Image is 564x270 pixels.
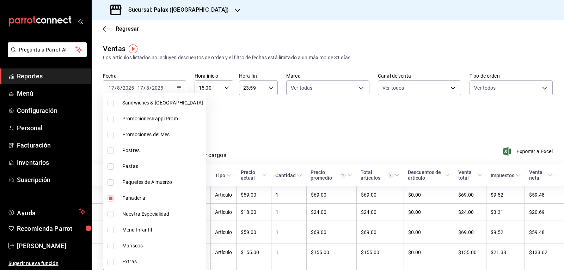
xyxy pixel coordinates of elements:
span: Menu Infantil [122,226,203,234]
span: Paquetes de Almuerzo [122,179,203,186]
img: Tooltip marker [129,44,137,53]
span: Mariscos [122,242,203,250]
span: Extras. [122,258,203,265]
span: Postres. [122,147,203,154]
span: Nuestra Especialidad [122,210,203,218]
span: Pastas [122,163,203,170]
span: PromocionesRappi Prom [122,115,203,122]
span: Sandwiches & [GEOGRAPHIC_DATA] [122,99,203,107]
span: Panaderia [122,194,203,202]
span: Promociones del Mes [122,131,203,138]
